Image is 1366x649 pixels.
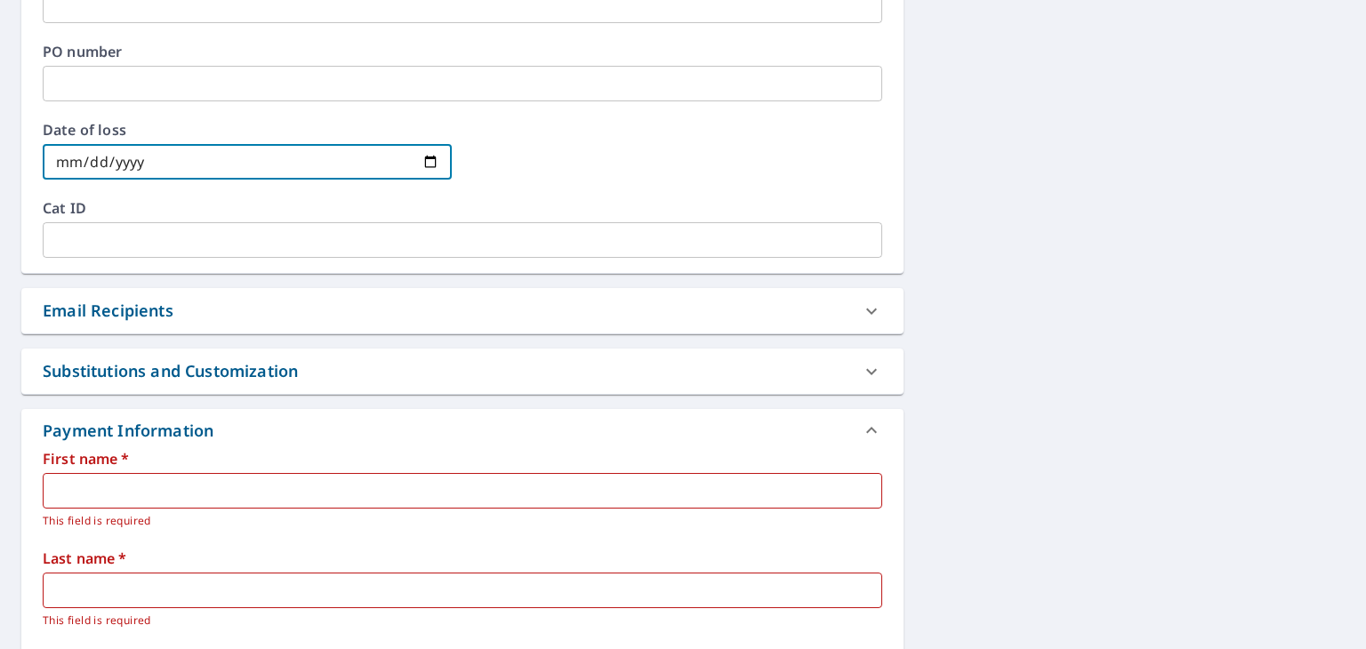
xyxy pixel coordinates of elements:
[43,123,452,137] label: Date of loss
[43,612,870,629] p: This field is required
[43,201,882,215] label: Cat ID
[43,551,882,565] label: Last name
[43,44,882,59] label: PO number
[21,349,904,394] div: Substitutions and Customization
[21,409,904,452] div: Payment Information
[43,512,870,530] p: This field is required
[21,288,904,333] div: Email Recipients
[43,299,173,323] div: Email Recipients
[43,419,221,443] div: Payment Information
[43,359,298,383] div: Substitutions and Customization
[43,452,882,466] label: First name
